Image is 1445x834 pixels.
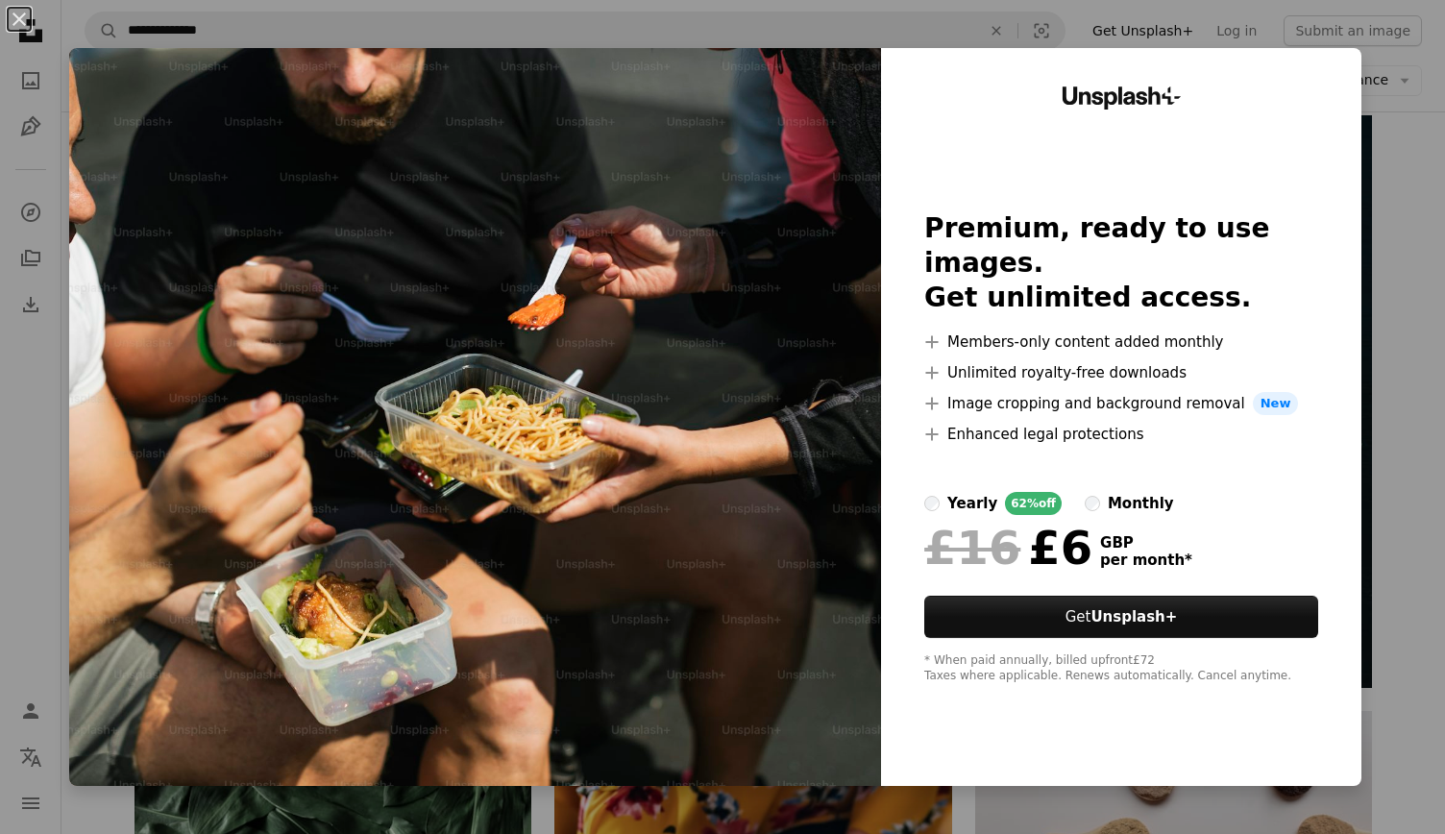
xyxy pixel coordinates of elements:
button: GetUnsplash+ [924,596,1318,638]
div: * When paid annually, billed upfront £72 Taxes where applicable. Renews automatically. Cancel any... [924,653,1318,684]
input: yearly62%off [924,496,940,511]
span: New [1253,392,1299,415]
div: monthly [1108,492,1174,515]
span: £16 [924,523,1020,573]
li: Enhanced legal protections [924,423,1318,446]
li: Unlimited royalty-free downloads [924,361,1318,384]
strong: Unsplash+ [1090,608,1177,625]
div: 62% off [1005,492,1062,515]
span: per month * [1100,552,1192,569]
li: Members-only content added monthly [924,331,1318,354]
h2: Premium, ready to use images. Get unlimited access. [924,211,1318,315]
div: yearly [947,492,997,515]
span: GBP [1100,534,1192,552]
li: Image cropping and background removal [924,392,1318,415]
input: monthly [1085,496,1100,511]
div: £6 [924,523,1092,573]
